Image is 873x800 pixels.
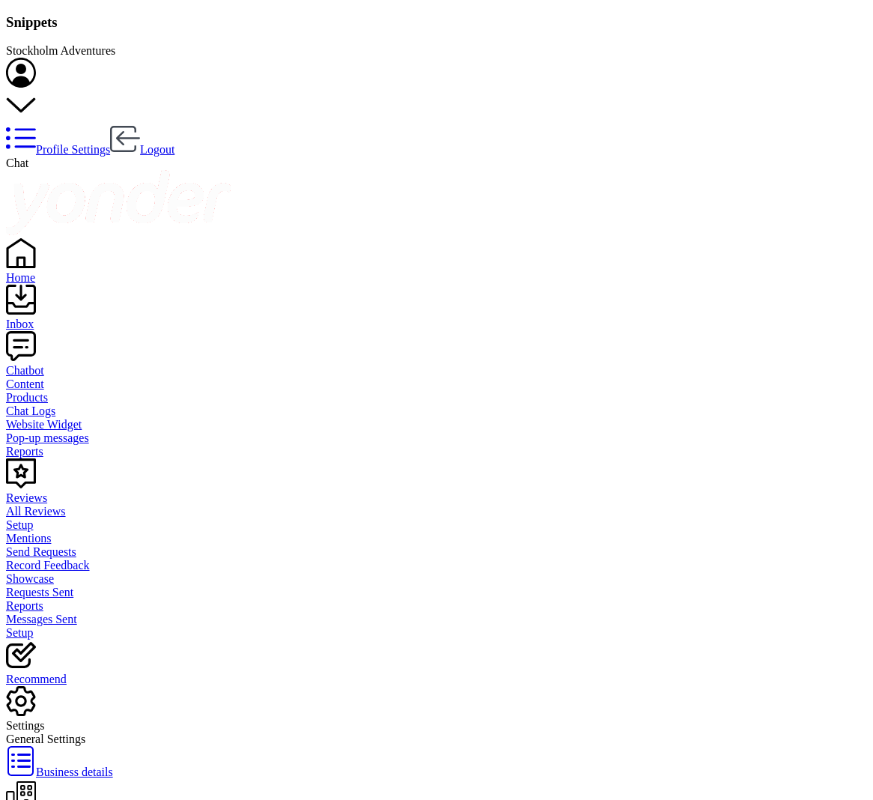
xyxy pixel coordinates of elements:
[6,572,867,586] a: Showcase
[6,559,867,572] a: Record Feedback
[6,626,867,640] a: Setup
[6,143,110,156] a: Profile Settings
[6,404,867,418] a: Chat Logs
[6,445,867,458] a: Reports
[6,391,867,404] a: Products
[6,271,867,285] div: Home
[6,545,867,559] a: Send Requests
[6,258,867,285] a: Home
[6,478,867,505] a: Reviews
[6,518,867,532] a: Setup
[6,170,231,235] img: yonder-white-logo.png
[6,378,867,391] a: Content
[6,532,867,545] a: Mentions
[6,431,867,445] a: Pop-up messages
[36,766,113,778] span: Business details
[6,719,867,733] div: Settings
[6,613,867,626] a: Messages Sent
[6,364,867,378] div: Chatbot
[6,673,867,686] div: Recommend
[6,44,867,58] div: Stockholm Adventures
[6,733,85,745] span: General Settings
[6,418,867,431] a: Website Widget
[6,599,867,613] a: Reports
[110,143,174,156] a: Logout
[6,505,867,518] a: All Reviews
[6,318,867,331] div: Inbox
[6,157,28,169] span: Chat
[6,659,867,686] a: Recommend
[6,586,867,599] a: Requests Sent
[6,304,867,331] a: Inbox
[6,14,867,31] h3: Snippets
[6,766,113,778] a: Business details
[6,491,867,505] div: Reviews
[6,351,867,378] a: Chatbot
